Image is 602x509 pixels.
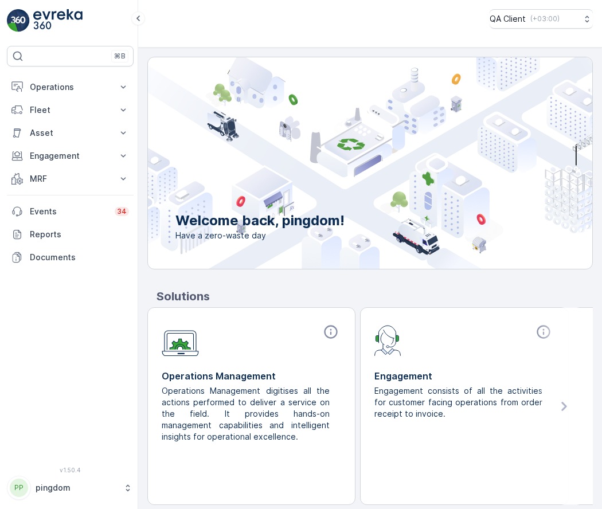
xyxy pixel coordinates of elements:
p: Operations [30,81,111,93]
p: ⌘B [114,52,126,61]
p: Asset [30,127,111,139]
a: Events34 [7,200,134,223]
p: Events [30,206,108,217]
a: Reports [7,223,134,246]
a: Documents [7,246,134,269]
span: v 1.50.4 [7,467,134,473]
button: Asset [7,122,134,144]
p: Engagement consists of all the activities for customer facing operations from order receipt to in... [374,385,545,420]
p: Solutions [157,288,593,305]
img: logo_light-DOdMpM7g.png [33,9,83,32]
img: module-icon [374,324,401,356]
span: Have a zero-waste day [175,230,345,241]
button: MRF [7,167,134,190]
img: city illustration [96,57,592,269]
button: Fleet [7,99,134,122]
p: Engagement [374,369,554,383]
p: Operations Management digitises all the actions performed to deliver a service on the field. It p... [162,385,332,443]
p: MRF [30,173,111,185]
p: pingdom [36,482,118,494]
p: Documents [30,252,129,263]
p: Engagement [30,150,111,162]
p: 34 [117,207,127,216]
div: PP [10,479,28,497]
img: module-icon [162,324,199,357]
img: logo [7,9,30,32]
button: QA Client(+03:00) [490,9,593,29]
p: Welcome back, pingdom! [175,212,345,230]
p: QA Client [490,13,526,25]
p: Operations Management [162,369,341,383]
p: ( +03:00 ) [530,14,560,24]
p: Fleet [30,104,111,116]
p: Reports [30,229,129,240]
button: Operations [7,76,134,99]
button: Engagement [7,144,134,167]
button: PPpingdom [7,476,134,500]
